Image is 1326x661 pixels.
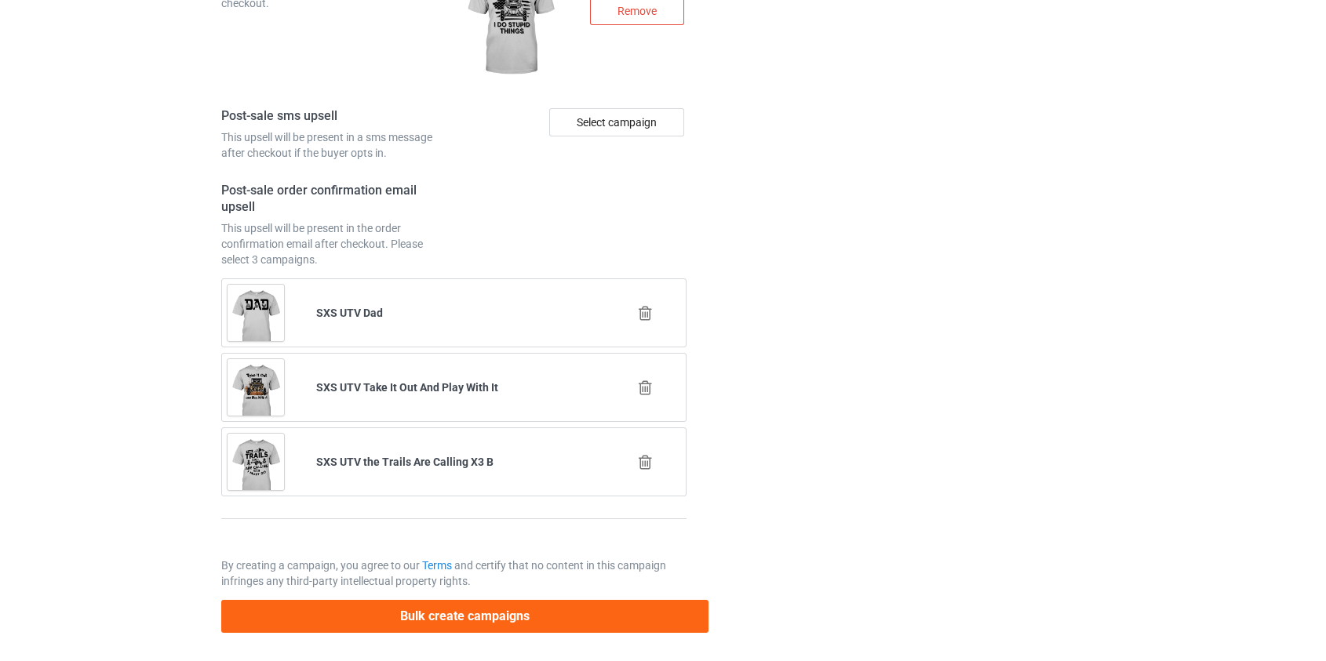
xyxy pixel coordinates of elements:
[316,456,494,468] b: SXS UTV the Trails Are Calling X3 B
[221,557,687,589] p: By creating a campaign, you agree to our and certify that no content in this campaign infringes a...
[549,108,684,136] div: Select campaign
[221,220,449,267] div: This upsell will be present in the order confirmation email after checkout. Please select 3 campa...
[316,307,383,319] b: SXS UTV Dad
[221,108,449,125] h4: Post-sale sms upsell
[221,600,709,632] button: Bulk create campaigns
[221,129,449,161] div: This upsell will be present in a sms message after checkout if the buyer opts in.
[221,183,449,215] h4: Post-sale order confirmation email upsell
[422,559,452,572] a: Terms
[316,381,498,394] b: SXS UTV Take It Out And Play With It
